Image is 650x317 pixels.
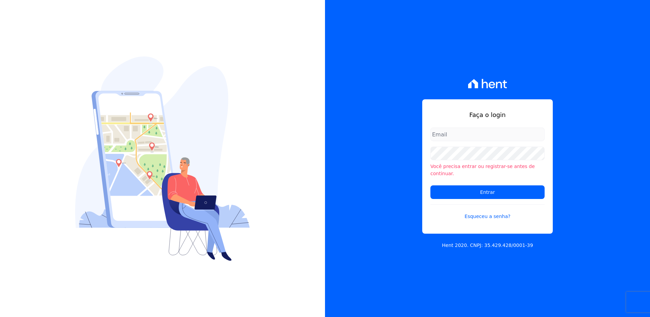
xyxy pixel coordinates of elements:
[430,128,545,141] input: Email
[430,204,545,220] a: Esqueceu a senha?
[75,56,250,261] img: Login
[430,163,545,177] li: Você precisa entrar ou registrar-se antes de continuar.
[430,110,545,119] h1: Faça o login
[430,185,545,199] input: Entrar
[442,242,533,249] p: Hent 2020. CNPJ: 35.429.428/0001-39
